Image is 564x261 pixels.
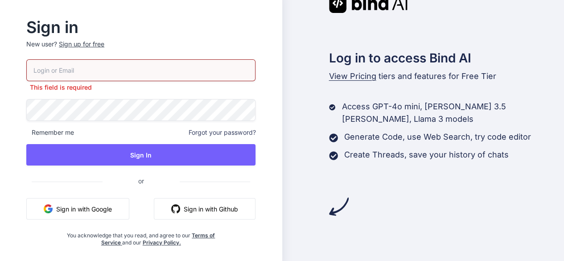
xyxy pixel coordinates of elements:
[329,71,376,81] span: View Pricing
[344,131,531,143] p: Generate Code, use Web Search, try code editor
[329,197,349,216] img: arrow
[26,83,255,92] p: This field is required
[26,128,74,137] span: Remember me
[26,40,255,59] p: New user?
[189,128,255,137] span: Forgot your password?
[59,40,104,49] div: Sign up for free
[171,204,180,213] img: github
[342,100,564,125] p: Access GPT-4o mini, [PERSON_NAME] 3.5 [PERSON_NAME], Llama 3 models
[65,227,218,246] div: You acknowledge that you read, and agree to our and our
[143,239,181,246] a: Privacy Policy.
[154,198,255,220] button: Sign in with Github
[103,170,180,192] span: or
[44,204,53,213] img: google
[26,144,255,166] button: Sign In
[26,198,129,220] button: Sign in with Google
[101,232,215,246] a: Terms of Service
[26,20,255,34] h2: Sign in
[344,149,509,161] p: Create Threads, save your history of chats
[26,59,255,81] input: Login or Email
